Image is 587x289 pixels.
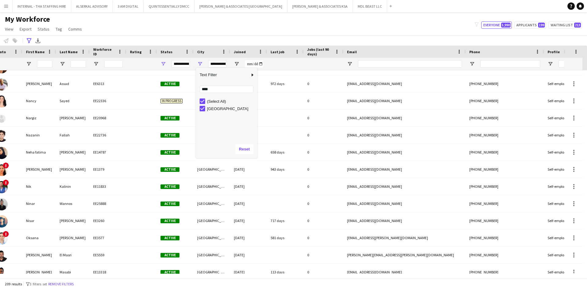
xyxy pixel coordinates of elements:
span: 5,990 [501,23,511,28]
div: EE1379 [90,161,126,178]
div: Sayed [56,92,90,109]
div: [PHONE_NUMBER] [466,229,544,246]
div: [EMAIL_ADDRESS][DOMAIN_NAME] [343,75,466,92]
span: Active [161,253,179,258]
div: EE22736 [90,127,126,143]
span: 3 filters set [30,282,47,286]
div: [EMAIL_ADDRESS][PERSON_NAME][DOMAIN_NAME] [343,229,466,246]
div: Self-employed Crew [544,75,583,92]
div: [PERSON_NAME] [22,246,56,263]
button: Waiting list213 [548,21,582,29]
div: 0 [304,109,343,126]
div: EE11833 [90,178,126,195]
span: Text Filter [196,70,250,80]
button: [PERSON_NAME] & ASSOCIATES KSA [287,0,353,12]
div: EE22336 [90,92,126,109]
span: Comms [68,26,82,32]
button: [PERSON_NAME] & ASSOCIATES [GEOGRAPHIC_DATA] [194,0,287,12]
div: Nik [22,178,56,195]
input: Phone Filter Input [480,60,540,68]
div: 0 [304,195,343,212]
div: 113 days [267,264,304,280]
span: 213 [574,23,581,28]
span: In progress [161,99,183,103]
div: Nancy [22,92,56,109]
span: ! [3,162,9,169]
button: MDL BEAST LLC [353,0,387,12]
a: Export [17,25,34,33]
div: [DATE] [230,264,267,280]
div: [DATE] [230,229,267,246]
span: City [197,50,204,54]
div: [GEOGRAPHIC_DATA] [194,195,230,212]
span: Active [161,270,179,275]
button: Open Filter Menu [161,61,166,67]
a: Tag [53,25,65,33]
div: 0 [304,75,343,92]
input: Email Filter Input [358,60,462,68]
div: [DATE] [230,195,267,212]
span: Workforce ID [93,47,115,56]
button: Open Filter Menu [197,61,203,67]
span: ! [3,180,9,186]
div: 0 [304,144,343,161]
button: 3 AM DIGITAL [113,0,144,12]
span: Active [161,219,179,223]
input: Joined Filter Input [245,60,263,68]
div: Oksana [22,229,56,246]
span: ! [3,231,9,237]
span: Active [161,133,179,138]
span: View [5,26,13,32]
div: [PHONE_NUMBER] [466,75,544,92]
div: 717 days [267,212,304,229]
button: Open Filter Menu [234,61,239,67]
span: Active [161,116,179,120]
div: [PERSON_NAME] [56,229,90,246]
a: View [2,25,16,33]
div: 581 days [267,229,304,246]
span: Tag [56,26,62,32]
div: Self-employed Crew [544,246,583,263]
div: EE6313 [90,75,126,92]
div: Self-employed Crew [544,264,583,280]
div: Masabi [56,264,90,280]
button: Open Filter Menu [548,61,553,67]
div: [PERSON_NAME] [22,75,56,92]
div: 658 days [267,144,304,161]
div: EE20968 [90,109,126,126]
span: 199 [538,23,545,28]
span: Last job [271,50,284,54]
input: First Name Filter Input [37,60,52,68]
button: Open Filter Menu [26,61,31,67]
button: Remove filters [47,281,75,287]
button: ALSERKAL ADVISORY [71,0,113,12]
div: El Masri [56,246,90,263]
div: [PHONE_NUMBER] [466,92,544,109]
div: [EMAIL_ADDRESS][DOMAIN_NAME] [343,195,466,212]
div: 0 [304,246,343,263]
div: [EMAIL_ADDRESS][DOMAIN_NAME] [343,264,466,280]
span: First Name [26,50,45,54]
div: Assad [56,75,90,92]
div: Self-employed Crew [544,229,583,246]
span: Last Name [60,50,78,54]
div: [PHONE_NUMBER] [466,161,544,178]
input: Last Name Filter Input [71,60,86,68]
div: Self-employed Crew [544,144,583,161]
span: Active [161,150,179,155]
div: [DATE] [230,246,267,263]
div: EE5559 [90,246,126,263]
div: [EMAIL_ADDRESS][DOMAIN_NAME] [343,161,466,178]
button: INTERNAL - THA STAFFING HIRE [13,0,71,12]
div: Nazanin [22,127,56,143]
div: [GEOGRAPHIC_DATA] [207,106,255,111]
div: [EMAIL_ADDRESS][DOMAIN_NAME] [343,144,466,161]
div: [PERSON_NAME] [56,161,90,178]
div: EE25888 [90,195,126,212]
div: 0 [304,161,343,178]
div: Self-employed Crew [544,195,583,212]
span: Active [161,184,179,189]
span: Jobs (last 90 days) [307,47,332,56]
button: QUINTESSENTIALLY DMCC [144,0,194,12]
div: Wannos [56,195,90,212]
